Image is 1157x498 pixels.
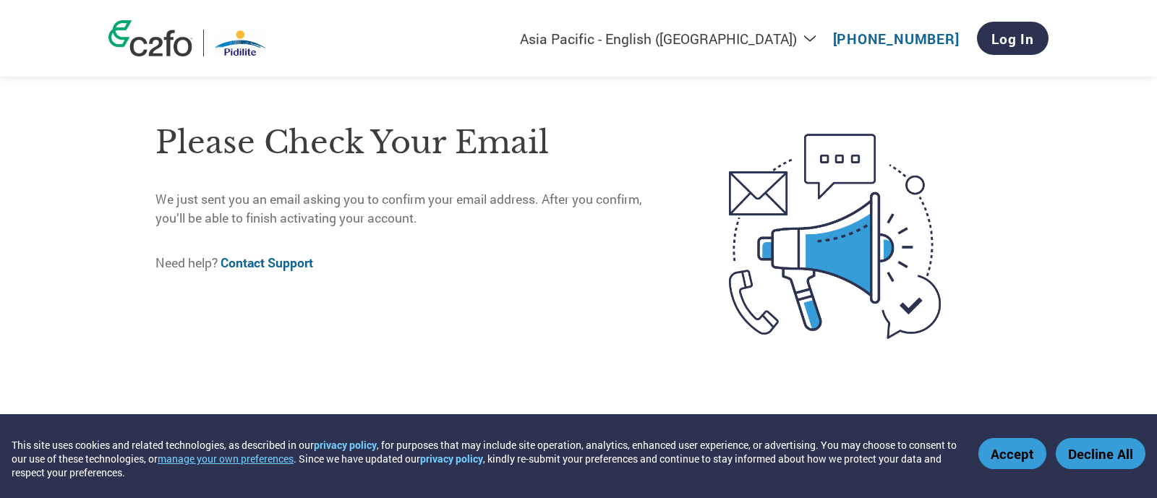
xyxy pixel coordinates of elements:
a: privacy policy [420,452,483,465]
a: Terms [179,424,211,439]
a: Privacy [119,424,158,439]
img: c2fo logo [108,20,192,56]
img: Pidilite Industries [215,30,265,56]
a: Security [233,424,276,439]
a: Log In [977,22,1049,55]
h1: Please check your email [155,119,668,166]
button: Decline All [1056,438,1145,469]
a: [PHONE_NUMBER] [833,30,960,48]
a: privacy policy [314,438,377,452]
p: We just sent you an email asking you to confirm your email address. After you confirm, you’ll be ... [155,190,668,228]
div: This site uses cookies and related technologies, as described in our , for purposes that may incl... [12,438,957,479]
p: © 2024 Pollen, Inc. All rights reserved / Pat. 10,817,932 and Pat. 11,100,477. [703,424,1049,439]
img: open-email [668,108,1002,365]
p: Need help? [155,254,668,272]
button: manage your own preferences [158,452,294,465]
button: Accept [978,438,1046,469]
a: Contact Support [221,254,313,271]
